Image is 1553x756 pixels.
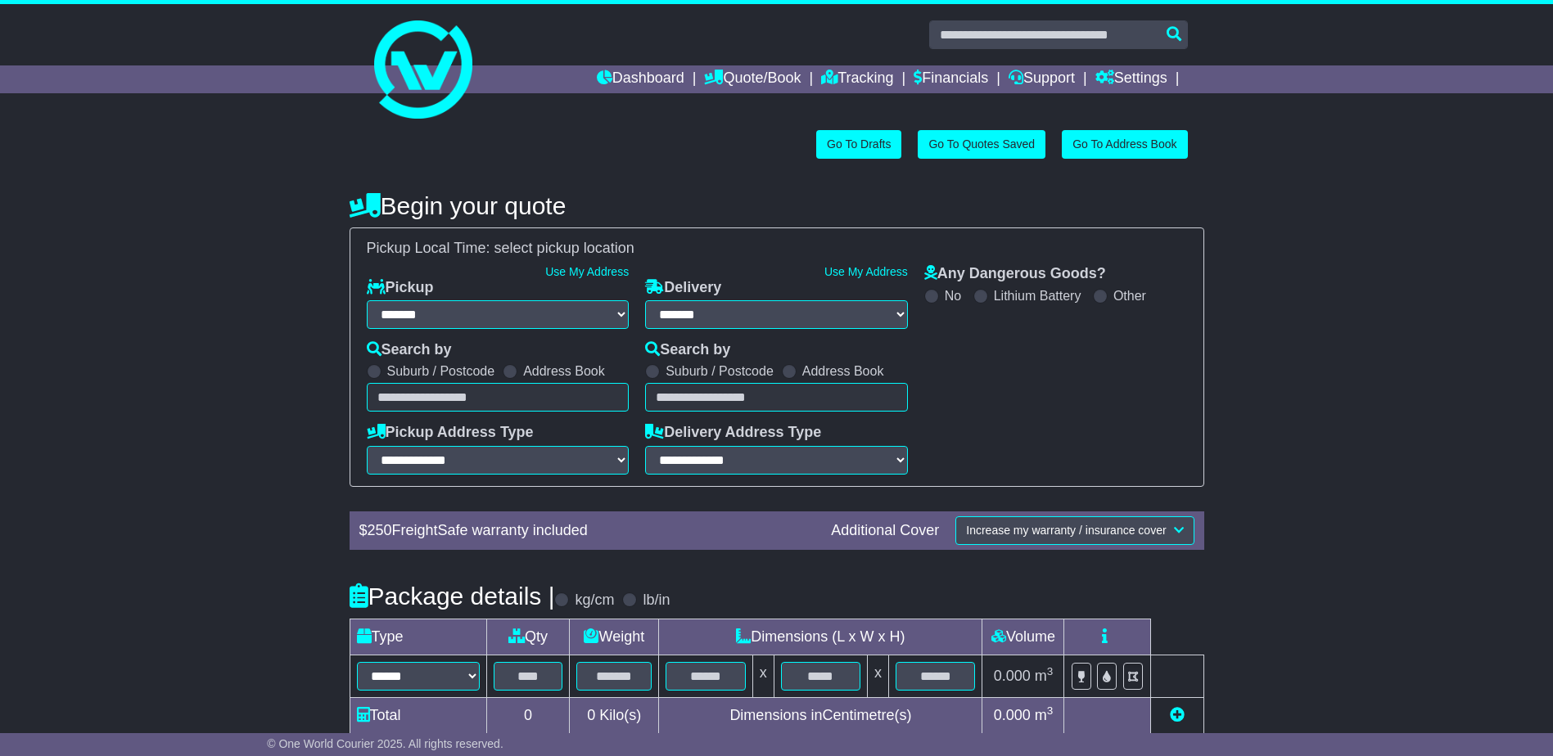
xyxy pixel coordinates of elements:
span: © One World Courier 2025. All rights reserved. [267,737,503,750]
span: Increase my warranty / insurance cover [966,524,1166,537]
a: Support [1009,65,1075,93]
td: Kilo(s) [570,697,659,733]
a: Financials [914,65,988,93]
label: Address Book [802,363,884,379]
td: x [868,655,889,697]
sup: 3 [1047,704,1054,717]
a: Use My Address [545,265,629,278]
span: m [1035,668,1054,684]
span: 0.000 [994,707,1031,723]
label: kg/cm [575,592,614,610]
td: Dimensions (L x W x H) [659,619,982,655]
td: Dimensions in Centimetre(s) [659,697,982,733]
label: Suburb / Postcode [387,363,495,379]
a: Use My Address [824,265,908,278]
label: Any Dangerous Goods? [924,265,1106,283]
td: Weight [570,619,659,655]
label: Address Book [523,363,605,379]
label: Search by [367,341,452,359]
label: Pickup Address Type [367,424,534,442]
div: Additional Cover [823,522,947,540]
label: Delivery Address Type [645,424,821,442]
span: 250 [368,522,392,538]
label: Other [1113,288,1146,304]
span: 0.000 [994,668,1031,684]
sup: 3 [1047,665,1054,677]
label: Suburb / Postcode [666,363,774,379]
td: Type [350,619,486,655]
button: Increase my warranty / insurance cover [955,516,1194,545]
a: Dashboard [597,65,684,93]
label: Delivery [645,279,721,297]
a: Go To Quotes Saved [918,130,1045,159]
a: Go To Address Book [1062,130,1187,159]
span: select pickup location [494,240,634,256]
span: m [1035,707,1054,723]
label: lb/in [643,592,670,610]
label: Pickup [367,279,434,297]
td: Total [350,697,486,733]
h4: Begin your quote [350,192,1204,219]
a: Quote/Book [704,65,801,93]
td: x [752,655,774,697]
td: Volume [982,619,1064,655]
h4: Package details | [350,583,555,610]
label: Lithium Battery [994,288,1081,304]
a: Tracking [821,65,893,93]
td: 0 [486,697,570,733]
div: Pickup Local Time: [359,240,1195,258]
label: Search by [645,341,730,359]
label: No [945,288,961,304]
div: $ FreightSafe warranty included [351,522,824,540]
a: Go To Drafts [816,130,901,159]
a: Add new item [1170,707,1185,723]
a: Settings [1095,65,1167,93]
td: Qty [486,619,570,655]
span: 0 [587,707,595,723]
